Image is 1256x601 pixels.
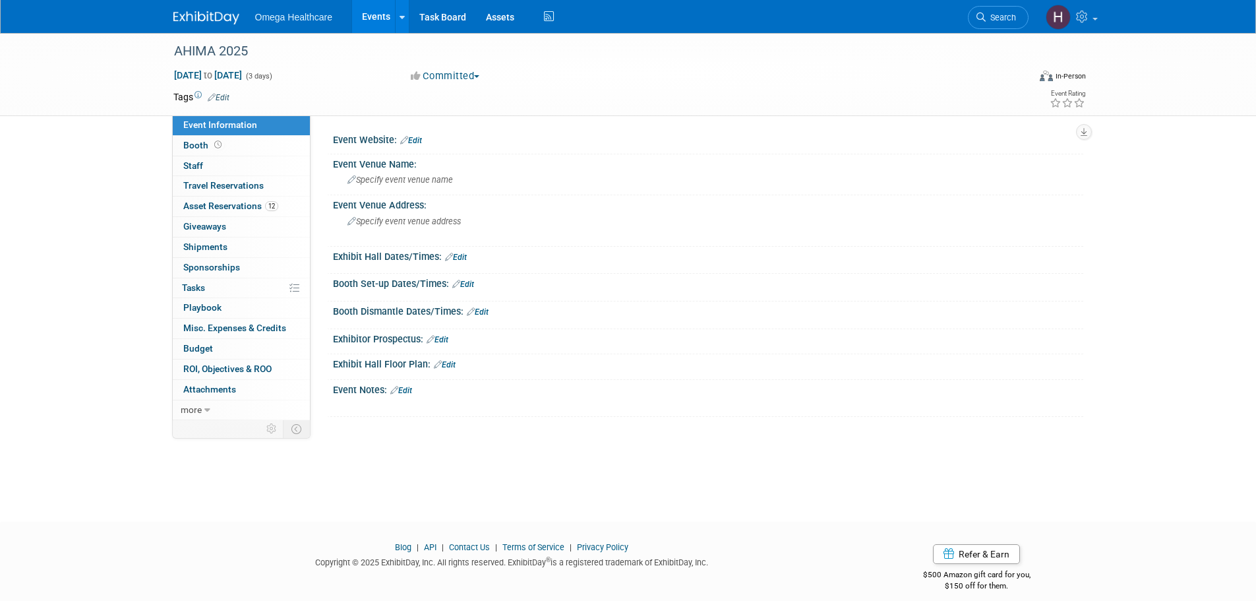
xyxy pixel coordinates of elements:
[202,70,214,80] span: to
[546,556,551,563] sup: ®
[181,404,202,415] span: more
[467,307,489,317] a: Edit
[449,542,490,552] a: Contact Us
[413,542,422,552] span: |
[951,69,1087,88] div: Event Format
[1055,71,1086,81] div: In-Person
[424,542,436,552] a: API
[333,130,1083,147] div: Event Website:
[173,319,310,338] a: Misc. Expenses & Credits
[183,262,240,272] span: Sponsorships
[333,380,1083,397] div: Event Notes:
[173,217,310,237] a: Giveaways
[173,278,310,298] a: Tasks
[173,380,310,400] a: Attachments
[212,140,224,150] span: Booth not reserved yet
[183,302,222,313] span: Playbook
[260,420,284,437] td: Personalize Event Tab Strip
[333,247,1083,264] div: Exhibit Hall Dates/Times:
[400,136,422,145] a: Edit
[870,561,1083,591] div: $500 Amazon gift card for you,
[445,253,467,262] a: Edit
[169,40,1009,63] div: AHIMA 2025
[183,180,264,191] span: Travel Reservations
[245,72,272,80] span: (3 days)
[390,386,412,395] a: Edit
[427,335,448,344] a: Edit
[183,323,286,333] span: Misc. Expenses & Credits
[333,329,1083,346] div: Exhibitor Prospectus:
[208,93,229,102] a: Edit
[173,197,310,216] a: Asset Reservations12
[283,420,310,437] td: Toggle Event Tabs
[173,554,851,569] div: Copyright © 2025 ExhibitDay, Inc. All rights reserved. ExhibitDay is a registered trademark of Ex...
[173,156,310,176] a: Staff
[434,360,456,369] a: Edit
[183,221,226,232] span: Giveaways
[173,115,310,135] a: Event Information
[183,119,257,130] span: Event Information
[968,6,1029,29] a: Search
[1050,90,1085,97] div: Event Rating
[452,280,474,289] a: Edit
[183,160,203,171] span: Staff
[333,301,1083,319] div: Booth Dismantle Dates/Times:
[173,11,239,24] img: ExhibitDay
[173,298,310,318] a: Playbook
[173,400,310,420] a: more
[577,542,628,552] a: Privacy Policy
[333,195,1083,212] div: Event Venue Address:
[183,241,227,252] span: Shipments
[173,258,310,278] a: Sponsorships
[173,339,310,359] a: Budget
[173,90,229,104] td: Tags
[492,542,500,552] span: |
[502,542,564,552] a: Terms of Service
[173,176,310,196] a: Travel Reservations
[173,136,310,156] a: Booth
[395,542,411,552] a: Blog
[333,154,1083,171] div: Event Venue Name:
[438,542,447,552] span: |
[183,140,224,150] span: Booth
[265,201,278,211] span: 12
[173,69,243,81] span: [DATE] [DATE]
[182,282,205,293] span: Tasks
[183,364,272,374] span: ROI, Objectives & ROO
[566,542,575,552] span: |
[347,175,453,185] span: Specify event venue name
[870,581,1083,592] div: $150 off for them.
[183,201,278,211] span: Asset Reservations
[333,354,1083,371] div: Exhibit Hall Floor Plan:
[255,12,333,22] span: Omega Healthcare
[347,216,461,226] span: Specify event venue address
[933,544,1020,564] a: Refer & Earn
[173,360,310,379] a: ROI, Objectives & ROO
[173,237,310,257] a: Shipments
[183,343,213,354] span: Budget
[183,384,236,395] span: Attachments
[333,274,1083,291] div: Booth Set-up Dates/Times:
[1040,71,1053,81] img: Format-Inperson.png
[406,69,485,83] button: Committed
[1046,5,1071,30] img: Heather Stuck
[986,13,1016,22] span: Search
